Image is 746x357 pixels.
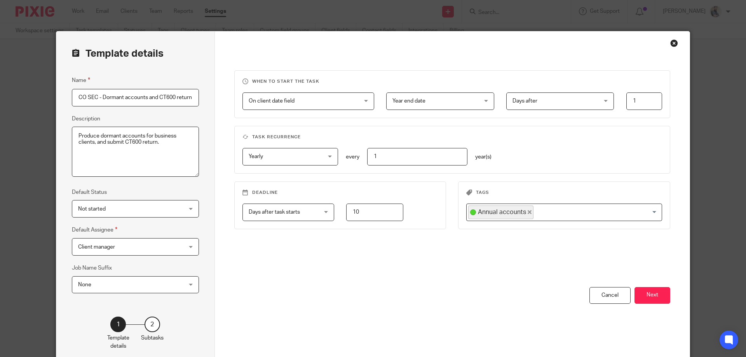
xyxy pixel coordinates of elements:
[72,47,164,60] h2: Template details
[346,153,359,161] p: every
[72,76,90,85] label: Name
[528,210,532,214] button: Deselect Annual accounts
[78,282,91,287] span: None
[72,127,199,177] textarea: Produce dormant accounts for business clients, and submit CT600 return.
[392,98,425,104] span: Year end date
[242,78,662,85] h3: When to start the task
[512,98,537,104] span: Days after
[249,154,263,159] span: Yearly
[466,204,662,221] div: Search for option
[78,206,106,212] span: Not started
[78,244,115,250] span: Client manager
[475,154,492,160] span: year(s)
[141,334,164,342] p: Subtasks
[478,208,526,216] span: Annual accounts
[110,317,126,332] div: 1
[145,317,160,332] div: 2
[466,190,662,196] h3: Tags
[634,287,670,304] button: Next
[589,287,631,304] div: Cancel
[249,209,300,215] span: Days after task starts
[242,190,438,196] h3: Deadline
[72,115,100,123] label: Description
[107,334,129,350] p: Template details
[670,39,678,47] div: Close this dialog window
[72,188,107,196] label: Default Status
[534,205,657,219] input: Search for option
[249,98,295,104] span: On client date field
[242,134,662,140] h3: Task recurrence
[72,225,117,234] label: Default Assignee
[72,264,112,272] label: Job Name Suffix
